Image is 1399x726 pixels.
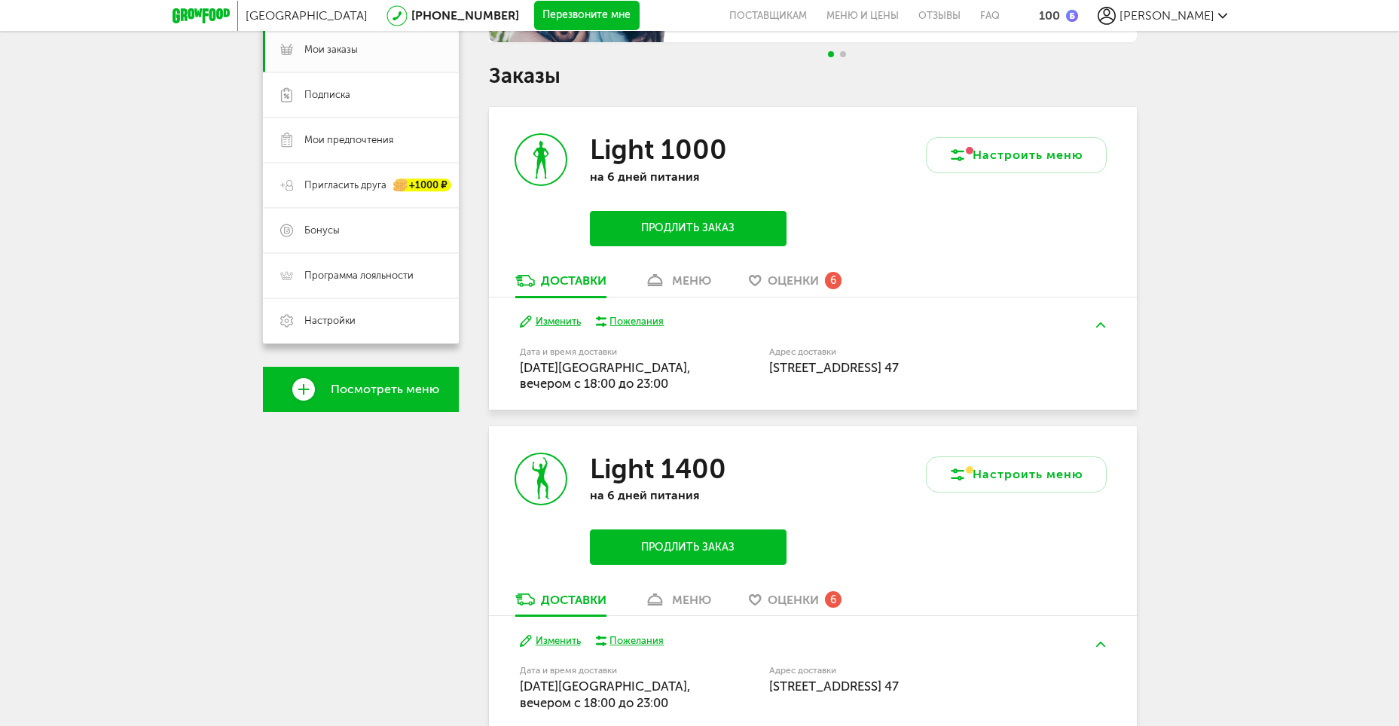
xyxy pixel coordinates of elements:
a: Пригласить друга +1000 ₽ [263,163,459,208]
a: меню [637,273,719,297]
span: Подписка [304,88,350,102]
h3: Light 1000 [590,133,727,166]
div: меню [672,593,711,607]
button: Изменить [520,315,581,329]
button: Изменить [520,634,581,648]
button: Пожелания [596,634,664,648]
div: 6 [825,591,842,608]
div: 6 [825,272,842,288]
span: [DATE][GEOGRAPHIC_DATA], вечером c 18:00 до 23:00 [520,360,691,391]
a: меню [637,591,719,615]
span: [DATE][GEOGRAPHIC_DATA], вечером c 18:00 до 23:00 [520,679,691,709]
span: Go to slide 1 [828,51,834,57]
div: Пожелания [609,315,664,328]
a: Доставки [508,591,614,615]
div: Доставки [541,593,606,607]
button: Продлить заказ [590,529,786,565]
a: Настройки [263,298,459,343]
div: меню [672,273,711,288]
span: Оценки [768,593,819,607]
span: Мои предпочтения [304,133,393,147]
span: [PERSON_NAME] [1120,8,1214,23]
div: 100 [1039,8,1060,23]
span: [STREET_ADDRESS] 47 [769,679,899,694]
img: arrow-up-green.5eb5f82.svg [1096,642,1105,647]
a: Программа лояльности [263,253,459,298]
label: Адрес доставки [769,348,1050,356]
img: bonus_b.cdccf46.png [1066,10,1078,22]
span: Пригласить друга [304,178,386,192]
label: Дата и время доставки [520,667,692,675]
button: Перезвоните мне [534,1,640,31]
span: Мои заказы [304,43,358,56]
button: Настроить меню [926,137,1107,173]
span: Посмотреть меню [331,383,439,396]
span: Программа лояльности [304,269,414,282]
label: Дата и время доставки [520,348,692,356]
div: Пожелания [609,634,664,648]
a: [PHONE_NUMBER] [411,8,519,23]
a: Мои предпочтения [263,117,459,163]
button: Продлить заказ [590,211,786,246]
span: Go to slide 2 [840,51,846,57]
span: Оценки [768,273,819,288]
a: Бонусы [263,208,459,253]
button: Пожелания [596,315,664,328]
img: arrow-up-green.5eb5f82.svg [1096,322,1105,328]
label: Адрес доставки [769,667,1050,675]
h1: Заказы [489,66,1137,86]
p: на 6 дней питания [590,169,786,184]
span: Бонусы [304,224,340,237]
div: +1000 ₽ [394,179,451,192]
span: Настройки [304,314,356,328]
a: Подписка [263,72,459,117]
a: Доставки [508,273,614,297]
p: на 6 дней питания [590,488,786,502]
a: Оценки 6 [741,591,849,615]
a: Мои заказы [263,27,459,72]
h3: Light 1400 [590,453,726,485]
button: Настроить меню [926,456,1107,493]
a: Оценки 6 [741,273,849,297]
div: Доставки [541,273,606,288]
span: [STREET_ADDRESS] 47 [769,360,899,375]
a: Посмотреть меню [263,367,459,412]
span: [GEOGRAPHIC_DATA] [246,8,368,23]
